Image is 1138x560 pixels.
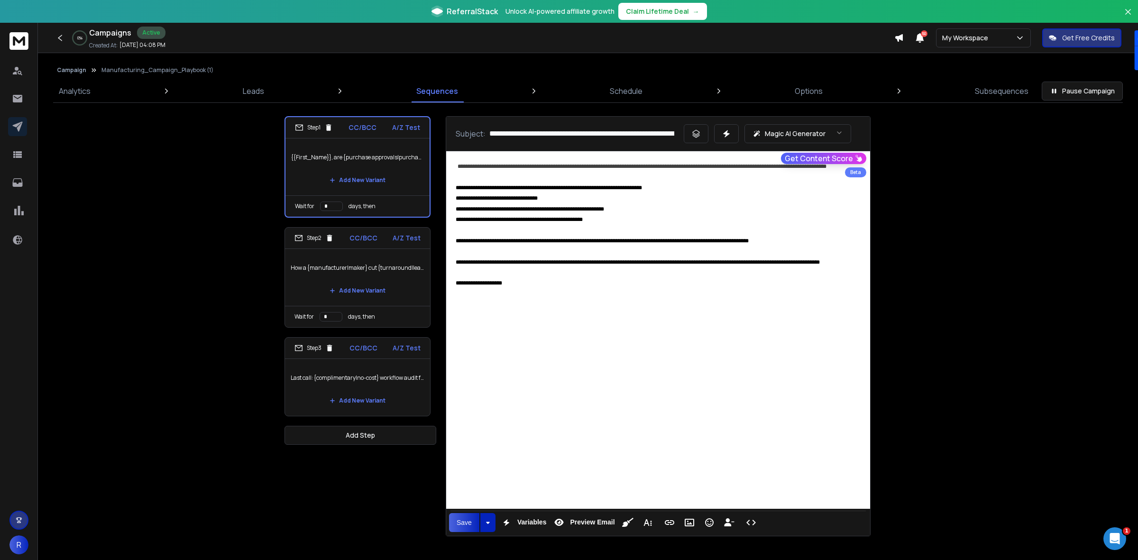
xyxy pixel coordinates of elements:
button: R [9,535,28,554]
p: Last call: {complimentary|no-cost} workflow audit for {{Company}} [291,365,424,391]
button: Magic AI Generator [744,124,851,143]
button: Get Content Score [781,153,866,164]
button: Preview Email [550,513,616,532]
p: Options [795,85,823,97]
p: Analytics [59,85,91,97]
button: Claim Lifetime Deal→ [618,3,707,20]
button: Insert Unsubscribe Link [720,513,738,532]
button: Insert Link (Ctrl+K) [661,513,679,532]
button: Add New Variant [322,281,393,300]
span: Variables [515,518,549,526]
p: Wait for [295,202,314,210]
h1: Campaigns [89,27,131,38]
div: Beta [845,167,866,177]
button: Emoticons [700,513,718,532]
p: CC/BCC [349,343,377,353]
button: Close banner [1122,6,1134,28]
a: Options [789,80,828,102]
p: A/Z Test [392,123,420,132]
p: How a {manufacturer|maker} cut {turnaround|lead time} by {60%|sixty percent} [291,255,424,281]
button: Code View [742,513,760,532]
span: 1 [1123,527,1130,535]
button: Get Free Credits [1042,28,1121,47]
p: Manufacturing_Campaign_Playbook (1) [101,66,213,74]
button: Add New Variant [322,171,393,190]
button: Variables [497,513,549,532]
li: Step1CC/BCCA/Z Test{{First_Name}}, are {purchase approvals|purchase requests} still {manual|handl... [284,116,431,218]
p: My Workspace [942,33,992,43]
p: Unlock AI-powered affiliate growth [505,7,615,16]
p: A/Z Test [393,343,421,353]
p: Wait for [294,313,314,321]
p: Leads [243,85,264,97]
p: Subject: [456,128,486,139]
p: Schedule [610,85,642,97]
p: Get Free Credits [1062,33,1115,43]
span: ReferralStack [447,6,498,17]
div: Active [137,27,165,39]
p: days, then [349,202,376,210]
iframe: Intercom live chat [1103,527,1126,550]
p: CC/BCC [349,233,377,243]
button: More Text [639,513,657,532]
p: 0 % [77,35,83,41]
a: Subsequences [969,80,1034,102]
a: Leads [237,80,270,102]
p: {{First_Name}}, are {purchase approvals|purchase requests} still {manual|handled manually } at {{... [291,144,424,171]
span: → [693,7,699,16]
div: Step 1 [295,123,333,132]
div: Step 2 [294,234,334,242]
button: Campaign [57,66,86,74]
button: Insert Image (Ctrl+P) [680,513,698,532]
a: Schedule [604,80,648,102]
div: Step 3 [294,344,334,352]
p: A/Z Test [393,233,421,243]
p: Created At: [89,42,118,49]
button: Add Step [284,426,436,445]
span: Preview Email [568,518,616,526]
p: Subsequences [975,85,1028,97]
a: Sequences [411,80,464,102]
a: Analytics [53,80,96,102]
p: Sequences [416,85,458,97]
span: 50 [921,30,927,37]
button: Save [449,513,479,532]
p: [DATE] 04:08 PM [119,41,165,49]
button: Add New Variant [322,391,393,410]
button: Pause Campaign [1042,82,1123,101]
p: CC/BCC [349,123,376,132]
li: Step3CC/BCCA/Z TestLast call: {complimentary|no-cost} workflow audit for {{Company}}Add New Variant [284,337,431,416]
button: Clean HTML [619,513,637,532]
p: days, then [348,313,375,321]
li: Step2CC/BCCA/Z TestHow a {manufacturer|maker} cut {turnaround|lead time} by {60%|sixty percent}Ad... [284,227,431,328]
p: Magic AI Generator [765,129,826,138]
